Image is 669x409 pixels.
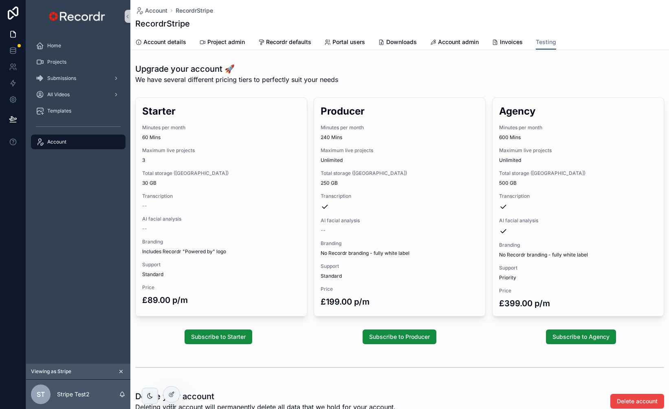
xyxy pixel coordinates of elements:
span: Subscribe to Starter [191,333,246,341]
h1: RecordrStripe [135,18,190,29]
span: Total storage ([GEOGRAPHIC_DATA]) [321,170,479,177]
span: Home [47,42,61,49]
a: Submissions [31,71,125,86]
span: 3 [142,157,300,164]
span: -- [142,203,147,209]
h3: £89.00 p/m [142,294,300,306]
img: App logo [47,10,109,23]
span: Priority [499,274,657,281]
span: No Recordr branding - fully white label [321,250,479,256]
a: Recordr defaults [258,35,311,51]
span: Standard [142,271,300,278]
a: Project admin [199,35,245,51]
span: Branding [321,240,479,247]
span: 60 Mins [142,134,300,141]
span: Account admin [438,38,479,46]
span: Minutes per month [142,124,300,131]
a: Downloads [378,35,417,51]
span: Testing [536,38,556,46]
span: Maximum live projects [321,147,479,154]
span: 500 GB [499,180,657,186]
span: Standard [321,273,479,279]
span: Account details [143,38,186,46]
span: All Videos [47,91,70,98]
span: Projects [47,59,66,65]
a: Testing [536,35,556,50]
span: Maximum live projects [142,147,300,154]
span: Minutes per month [321,124,479,131]
a: RecordrStripe [176,7,213,15]
h2: Agency [499,104,657,118]
a: Templates [31,104,125,118]
span: AI facial analysis [321,217,479,224]
span: Support [142,261,300,268]
span: AI facial analysis [142,216,300,222]
span: Account [47,139,66,145]
span: Support [321,263,479,270]
span: Account [145,7,167,15]
span: We have several different pricing tiers to perfectly suit your needs [135,75,338,84]
a: Account details [135,35,186,51]
span: 30 GB [142,180,300,186]
span: Invoices [500,38,523,46]
h1: Upgrade your account 🚀 [135,63,338,75]
span: Price [499,287,657,294]
h3: £399.00 p/m [499,297,657,310]
a: Account [135,7,167,15]
a: Account [31,135,125,149]
span: Subscribe to Agency [552,333,610,341]
span: Total storage ([GEOGRAPHIC_DATA]) [499,170,657,177]
span: Maximum live projects [499,147,657,154]
a: Invoices [492,35,523,51]
span: 600 Mins [499,134,657,141]
span: Unlimited [321,157,479,164]
span: Unlimited [499,157,657,164]
a: Projects [31,55,125,69]
span: Minutes per month [499,124,657,131]
span: -- [142,226,147,232]
span: Support [499,265,657,271]
span: Recordr defaults [266,38,311,46]
span: Transcription [321,193,479,199]
span: Submissions [47,75,76,82]
span: Branding [499,242,657,248]
span: No Recordr branding - fully white label [499,252,657,258]
span: Price [321,286,479,292]
div: scrollable content [26,33,130,160]
span: 250 GB [321,180,479,186]
button: Delete account [610,394,664,409]
span: ST [37,389,45,399]
span: Delete account [617,397,658,405]
span: Project admin [207,38,245,46]
span: Downloads [386,38,417,46]
button: Subscribe to Producer [363,329,436,344]
span: Includes Recordr "Powered by" logo [142,248,300,255]
a: Home [31,38,125,53]
span: AI facial analysis [499,217,657,224]
span: Total storage ([GEOGRAPHIC_DATA]) [142,170,300,177]
h2: Starter [142,104,300,118]
a: Portal users [324,35,365,51]
button: Subscribe to Starter [185,329,252,344]
span: Templates [47,108,71,114]
span: 240 Mins [321,134,479,141]
button: Subscribe to Agency [546,329,616,344]
h1: Delete your account [135,391,396,402]
span: Subscribe to Producer [369,333,430,341]
p: Stripe Test2 [57,390,90,398]
span: -- [321,227,326,234]
span: Viewing as Stripe [31,368,71,375]
span: Branding [142,239,300,245]
h2: Producer [321,104,479,118]
span: Transcription [142,193,300,199]
span: Transcription [499,193,657,199]
a: All Videos [31,87,125,102]
a: Account admin [430,35,479,51]
span: Portal users [332,38,365,46]
h3: £199.00 p/m [321,296,479,308]
span: Price [142,284,300,291]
